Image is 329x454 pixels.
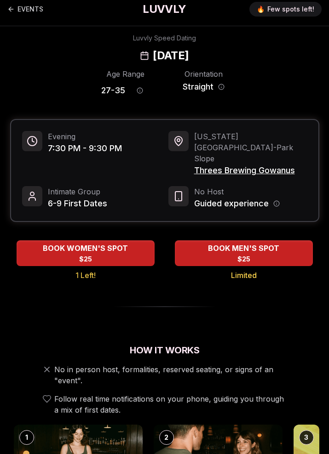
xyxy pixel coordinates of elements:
span: Follow real time notifications on your phone, guiding you through a mix of first dates. [54,393,290,415]
div: Luvvly Speed Dating [133,34,196,43]
span: 7:30 PM - 9:30 PM [48,142,122,155]
button: BOOK WOMEN'S SPOT - 1 Left! [17,240,155,266]
button: Age range information [130,80,150,101]
span: [US_STATE][GEOGRAPHIC_DATA] - Park Slope [194,131,307,164]
span: Evening [48,131,122,142]
span: No Host [194,186,280,197]
div: 3 [299,430,314,445]
span: 1 Left! [75,270,96,281]
span: No in person host, formalities, reserved seating, or signs of an "event". [54,364,290,386]
span: BOOK MEN'S SPOT [206,243,281,254]
span: $25 [79,255,92,264]
div: Age Range [101,68,150,79]
span: Few spots left! [267,5,314,14]
div: 2 [159,430,174,445]
span: Guided experience [194,197,269,210]
span: Straight [183,80,214,93]
span: Intimate Group [48,186,107,197]
div: 1 [19,430,34,445]
button: BOOK MEN'S SPOT - Limited [175,240,313,266]
h2: How It Works [10,344,319,357]
div: Orientation [179,68,228,79]
span: $25 [237,255,250,264]
button: Orientation information [218,84,225,90]
a: LUVVLY [143,2,186,17]
span: 6-9 First Dates [48,197,107,210]
button: Host information [273,200,280,207]
span: Threes Brewing Gowanus [194,164,307,177]
span: 27 - 35 [101,84,125,97]
span: 🔥 [257,5,265,14]
span: BOOK WOMEN'S SPOT [41,243,130,254]
span: Limited [231,270,257,281]
h2: [DATE] [153,48,189,63]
